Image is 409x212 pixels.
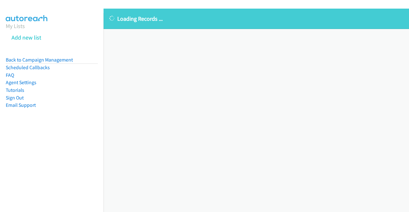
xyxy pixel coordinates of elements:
a: Agent Settings [6,79,36,85]
a: FAQ [6,72,14,78]
a: Tutorials [6,87,24,93]
a: Sign Out [6,95,24,101]
a: Back to Campaign Management [6,57,73,63]
a: Email Support [6,102,36,108]
a: My Lists [6,22,25,30]
a: Add new list [12,34,41,41]
a: Scheduled Callbacks [6,64,50,70]
p: Loading Records ... [109,14,403,23]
